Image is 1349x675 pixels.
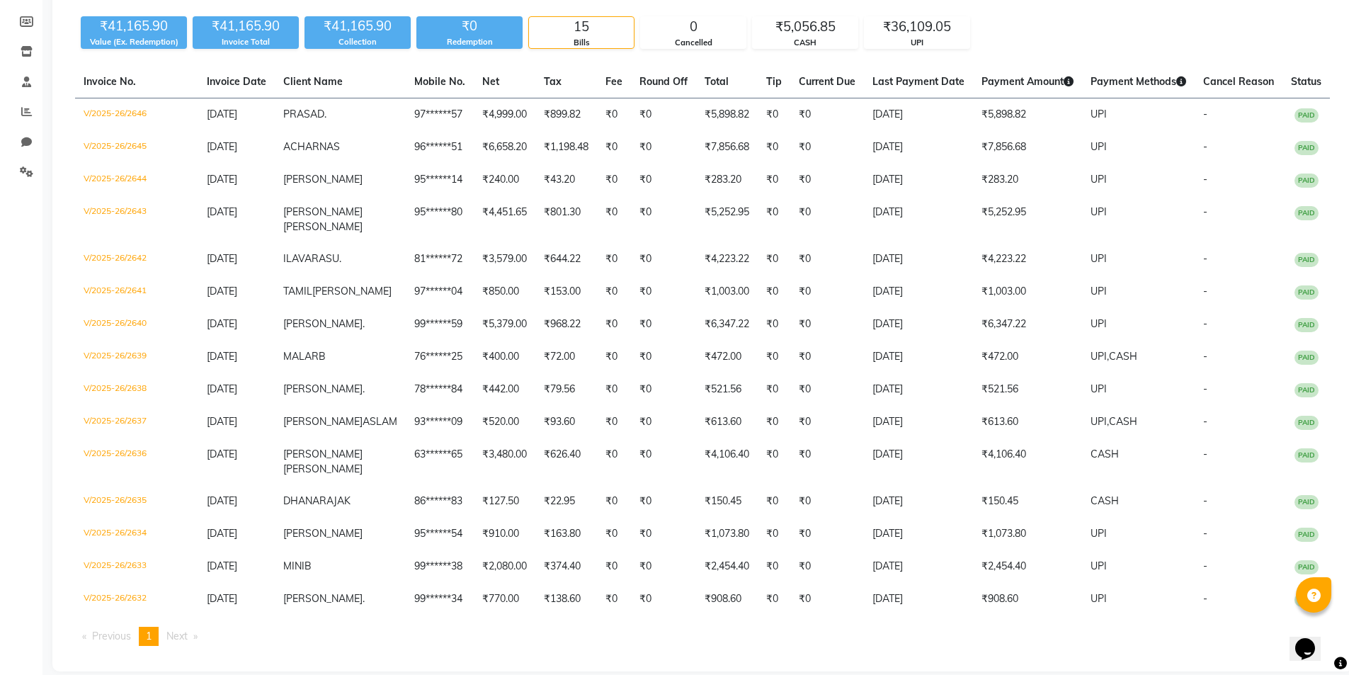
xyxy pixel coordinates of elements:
[81,36,187,48] div: Value (Ex. Redemption)
[304,36,411,48] div: Collection
[758,583,790,616] td: ₹0
[790,276,864,308] td: ₹0
[1294,495,1319,509] span: PAID
[973,243,1082,276] td: ₹4,223.22
[474,164,535,196] td: ₹240.00
[1091,140,1107,153] span: UPI
[597,373,631,406] td: ₹0
[1091,527,1107,540] span: UPI
[334,140,340,153] span: S
[193,36,299,48] div: Invoice Total
[1203,252,1207,265] span: -
[416,36,523,48] div: Redemption
[535,583,597,616] td: ₹138.60
[631,308,696,341] td: ₹0
[758,243,790,276] td: ₹0
[864,518,973,550] td: [DATE]
[597,98,631,132] td: ₹0
[1203,415,1207,428] span: -
[696,98,758,132] td: ₹5,898.82
[696,308,758,341] td: ₹6,347.22
[631,518,696,550] td: ₹0
[1290,618,1335,661] iframe: chat widget
[758,98,790,132] td: ₹0
[474,243,535,276] td: ₹3,579.00
[535,485,597,518] td: ₹22.95
[474,485,535,518] td: ₹127.50
[864,550,973,583] td: [DATE]
[474,583,535,616] td: ₹770.00
[864,341,973,373] td: [DATE]
[319,350,326,363] span: B
[597,196,631,243] td: ₹0
[283,382,363,395] span: [PERSON_NAME]
[474,518,535,550] td: ₹910.00
[790,196,864,243] td: ₹0
[1203,527,1207,540] span: -
[790,243,864,276] td: ₹0
[631,485,696,518] td: ₹0
[474,276,535,308] td: ₹850.00
[790,131,864,164] td: ₹0
[207,494,237,507] span: [DATE]
[304,16,411,36] div: ₹41,165.90
[758,276,790,308] td: ₹0
[344,494,351,507] span: K
[283,350,319,363] span: MALAR
[283,463,363,475] span: [PERSON_NAME]
[535,373,597,406] td: ₹79.56
[207,592,237,605] span: [DATE]
[973,196,1082,243] td: ₹5,252.95
[865,37,969,49] div: UPI
[535,438,597,485] td: ₹626.40
[1203,285,1207,297] span: -
[283,205,363,218] span: [PERSON_NAME]
[790,341,864,373] td: ₹0
[597,243,631,276] td: ₹0
[865,17,969,37] div: ₹36,109.05
[1291,75,1321,88] span: Status
[973,485,1082,518] td: ₹150.45
[790,550,864,583] td: ₹0
[597,308,631,341] td: ₹0
[1294,560,1319,574] span: PAID
[75,627,1330,646] nav: Pagination
[324,108,326,120] span: .
[207,140,237,153] span: [DATE]
[535,276,597,308] td: ₹153.00
[973,164,1082,196] td: ₹283.20
[597,276,631,308] td: ₹0
[283,75,343,88] span: Client Name
[207,285,237,297] span: [DATE]
[758,518,790,550] td: ₹0
[973,308,1082,341] td: ₹6,347.22
[864,98,973,132] td: [DATE]
[1294,448,1319,463] span: PAID
[474,98,535,132] td: ₹4,999.00
[1294,285,1319,300] span: PAID
[696,131,758,164] td: ₹7,856.68
[973,518,1082,550] td: ₹1,073.80
[753,37,858,49] div: CASH
[641,17,746,37] div: 0
[864,243,973,276] td: [DATE]
[864,308,973,341] td: [DATE]
[597,485,631,518] td: ₹0
[696,276,758,308] td: ₹1,003.00
[1203,317,1207,330] span: -
[81,16,187,36] div: ₹41,165.90
[304,560,312,572] span: B
[696,550,758,583] td: ₹2,454.40
[283,560,304,572] span: MINI
[696,196,758,243] td: ₹5,252.95
[696,518,758,550] td: ₹1,073.80
[758,485,790,518] td: ₹0
[1091,350,1109,363] span: UPI,
[1203,494,1207,507] span: -
[864,373,973,406] td: [DATE]
[474,550,535,583] td: ₹2,080.00
[1203,75,1274,88] span: Cancel Reason
[75,341,198,373] td: V/2025-26/2639
[283,494,344,507] span: DHANARAJA
[75,164,198,196] td: V/2025-26/2644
